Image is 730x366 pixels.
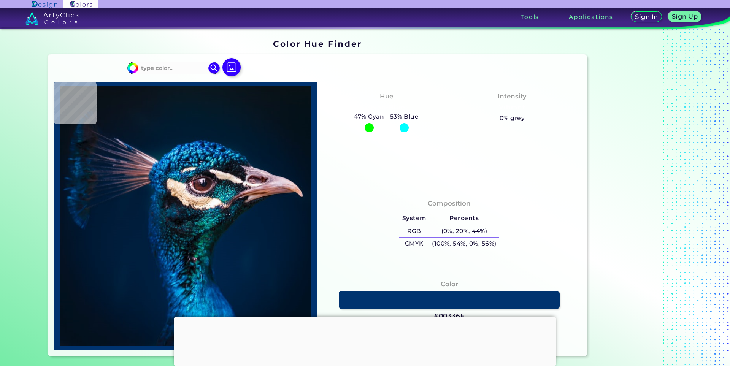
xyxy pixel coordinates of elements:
[636,14,657,20] h5: Sign In
[273,38,362,49] h1: Color Hue Finder
[673,14,697,19] h5: Sign Up
[138,63,209,73] input: type color..
[429,212,499,225] h5: Percents
[429,225,499,238] h5: (0%, 20%, 44%)
[428,198,471,209] h4: Composition
[399,238,429,250] h5: CMYK
[208,62,220,74] img: icon search
[569,14,613,20] h3: Applications
[670,12,700,22] a: Sign Up
[434,312,465,321] h3: #00336F
[632,12,660,22] a: Sign In
[429,238,499,250] h5: (100%, 54%, 0%, 56%)
[58,86,314,346] img: img_pavlin.jpg
[380,91,393,102] h4: Hue
[222,58,241,76] img: icon picture
[590,36,685,359] iframe: Advertisement
[387,112,422,122] h5: 53% Blue
[399,212,429,225] h5: System
[351,112,387,122] h5: 47% Cyan
[25,11,79,25] img: logo_artyclick_colors_white.svg
[521,14,539,20] h3: Tools
[500,113,525,123] h5: 0% grey
[441,279,458,290] h4: Color
[498,91,527,102] h4: Intensity
[496,103,529,112] h3: Vibrant
[174,317,556,364] iframe: Advertisement
[365,103,408,112] h3: Cyan-Blue
[32,1,57,8] img: ArtyClick Design logo
[399,225,429,238] h5: RGB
